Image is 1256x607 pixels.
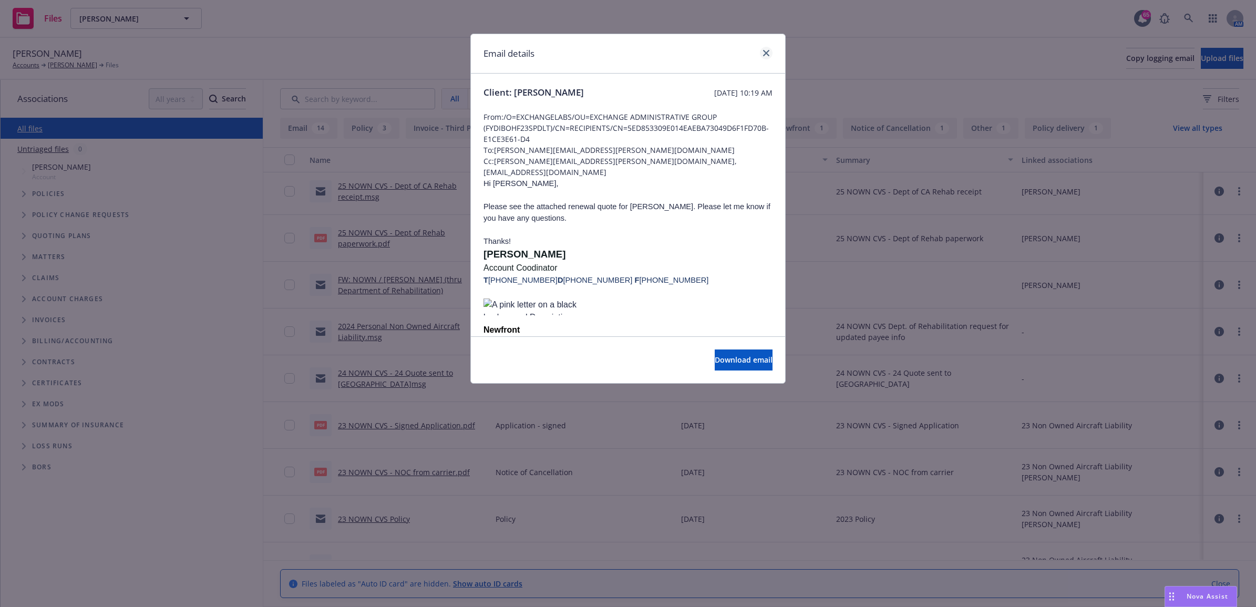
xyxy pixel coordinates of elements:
[483,189,773,224] p: Please see the attached renewal quote for [PERSON_NAME]. Please let me know if you have any quest...
[760,47,773,59] a: close
[483,276,488,284] span: T
[483,47,534,60] h1: Email details
[483,111,773,145] span: From: /O=EXCHANGELABS/OU=EXCHANGE ADMINISTRATIVE GROUP (FYDIBOHF23SPDLT)/CN=RECIPIENTS/CN=5ED8533...
[1187,592,1228,601] span: Nova Assist
[483,325,520,334] span: Newfront
[558,276,563,284] b: D
[483,156,773,178] span: Cc: [PERSON_NAME][EMAIL_ADDRESS][PERSON_NAME][DOMAIN_NAME], [EMAIL_ADDRESS][DOMAIN_NAME]
[483,263,558,272] span: Account Coodinator
[483,249,566,260] span: [PERSON_NAME]
[483,299,581,315] img: A pink letter on a black background Description automatically generated
[715,355,773,365] span: Download email
[483,178,773,189] p: Hi [PERSON_NAME],
[1165,586,1237,607] button: Nova Assist
[483,145,773,156] span: To: [PERSON_NAME][EMAIL_ADDRESS][PERSON_NAME][DOMAIN_NAME]
[635,276,640,284] b: F
[488,276,708,284] span: [PHONE_NUMBER] [PHONE_NUMBER] [PHONE_NUMBER]
[483,224,773,247] p: Thanks!
[714,87,773,98] span: [DATE] 10:19 AM
[715,349,773,371] button: Download email
[483,86,584,99] span: Client: [PERSON_NAME]
[1165,587,1178,606] div: Drag to move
